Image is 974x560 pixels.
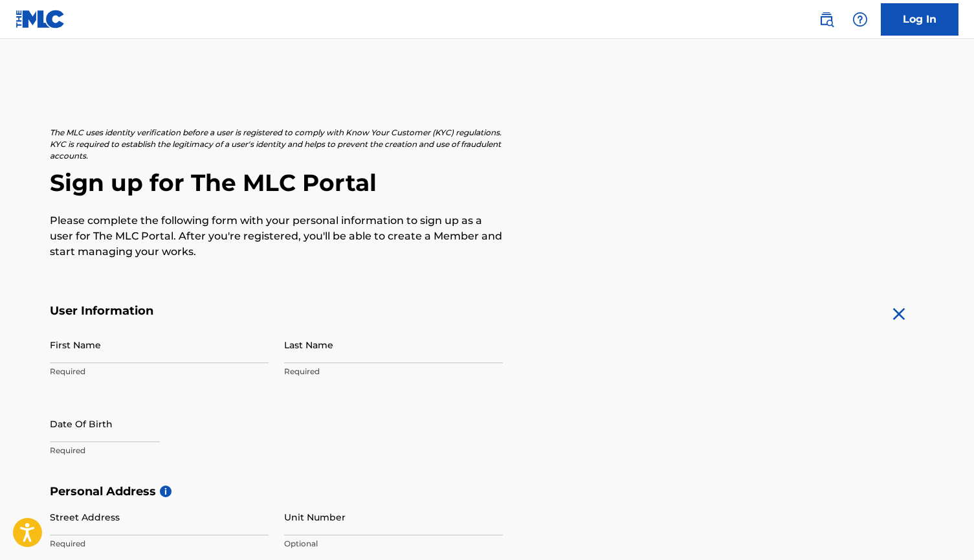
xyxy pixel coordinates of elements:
a: Public Search [814,6,839,32]
h5: Personal Address [50,484,925,499]
p: Please complete the following form with your personal information to sign up as a user for The ML... [50,213,503,260]
p: Required [50,445,269,456]
h2: Sign up for The MLC Portal [50,168,925,197]
img: close [889,304,909,324]
div: Help [847,6,873,32]
h5: User Information [50,304,503,319]
p: Required [284,366,503,377]
iframe: Chat Widget [909,498,974,560]
p: Required [50,366,269,377]
p: Required [50,538,269,550]
p: The MLC uses identity verification before a user is registered to comply with Know Your Customer ... [50,127,503,162]
span: i [160,486,172,497]
a: Log In [881,3,958,36]
img: help [852,12,868,27]
img: MLC Logo [16,10,65,28]
p: Optional [284,538,503,550]
img: search [819,12,834,27]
